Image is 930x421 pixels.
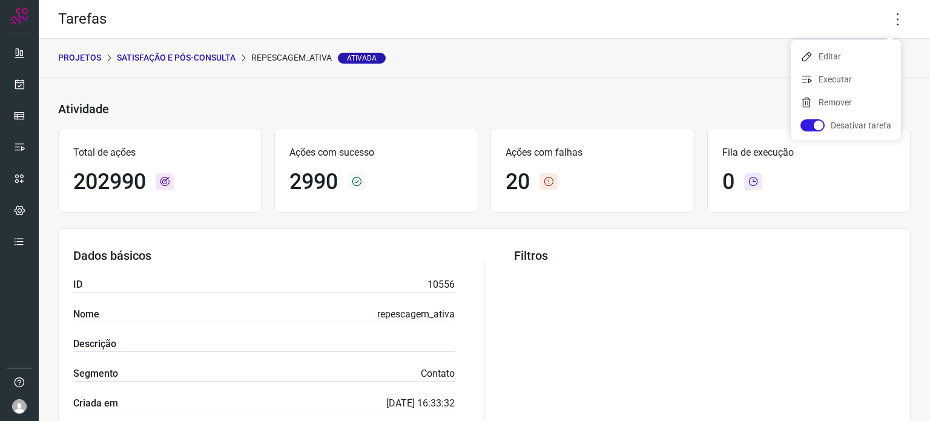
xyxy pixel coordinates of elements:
p: Contato [421,366,455,381]
p: Total de ações [73,145,246,160]
li: Executar [791,70,901,89]
label: Criada em [73,396,118,411]
h1: 2990 [289,169,338,195]
h1: 202990 [73,169,146,195]
p: 10556 [427,277,455,292]
p: repescagem_ativa [251,51,386,64]
label: Segmento [73,366,118,381]
h3: Dados básicos [73,248,455,263]
img: Logo [10,7,28,25]
label: Descrição [73,337,116,351]
p: PROJETOS [58,51,101,64]
li: Desativar tarefa [791,116,901,135]
p: Ações com falhas [506,145,679,160]
img: avatar-user-boy.jpg [12,399,27,414]
h1: 20 [506,169,530,195]
p: Fila de execução [722,145,895,160]
li: Editar [791,47,901,66]
h1: 0 [722,169,734,195]
li: Remover [791,93,901,112]
label: Nome [73,307,99,322]
p: Satisfação e Pós-Consulta [117,51,236,64]
label: ID [73,277,82,292]
span: Ativada [338,53,386,64]
p: repescagem_ativa [377,307,455,322]
h3: Atividade [58,102,109,116]
p: Ações com sucesso [289,145,463,160]
h2: Tarefas [58,10,107,28]
p: [DATE] 16:33:32 [386,396,455,411]
h3: Filtros [514,248,895,263]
